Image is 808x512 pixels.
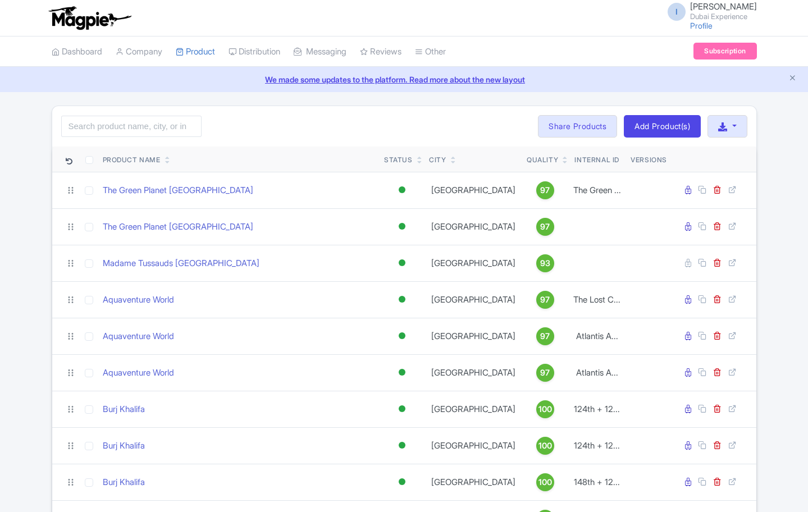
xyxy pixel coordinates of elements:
td: [GEOGRAPHIC_DATA] [424,427,522,464]
span: 97 [540,294,550,306]
div: Active [396,218,408,235]
input: Search product name, city, or interal id [61,116,202,137]
a: Subscription [693,43,756,60]
th: Internal ID [568,147,626,172]
td: [GEOGRAPHIC_DATA] [424,281,522,318]
span: 97 [540,221,550,233]
div: Quality [527,155,558,165]
td: [GEOGRAPHIC_DATA] [424,464,522,500]
a: Aquaventure World [103,330,174,343]
a: Burj Khalifa [103,403,145,416]
td: [GEOGRAPHIC_DATA] [424,172,522,208]
a: Aquaventure World [103,294,174,307]
td: The Lost C... [568,281,626,318]
a: 97 [527,181,563,199]
a: 97 [527,364,563,382]
a: 97 [527,218,563,236]
a: 100 [527,473,563,491]
td: [GEOGRAPHIC_DATA] [424,391,522,427]
a: Distribution [229,36,280,67]
span: 97 [540,367,550,379]
span: 97 [540,330,550,342]
td: Atlantis A... [568,354,626,391]
a: Messaging [294,36,346,67]
div: Active [396,291,408,308]
a: The Green Planet [GEOGRAPHIC_DATA] [103,221,253,234]
div: Status [384,155,413,165]
a: Burj Khalifa [103,440,145,452]
td: [GEOGRAPHIC_DATA] [424,318,522,354]
a: We made some updates to the platform. Read more about the new layout [7,74,801,85]
span: 93 [540,257,550,269]
td: [GEOGRAPHIC_DATA] [424,245,522,281]
a: 100 [527,437,563,455]
a: Dashboard [52,36,102,67]
a: Profile [690,21,713,30]
td: 124th + 12... [568,391,626,427]
a: Madame Tussauds [GEOGRAPHIC_DATA] [103,257,259,270]
td: [GEOGRAPHIC_DATA] [424,354,522,391]
div: Active [396,364,408,381]
span: 100 [538,440,552,452]
a: 93 [527,254,563,272]
a: Product [176,36,215,67]
span: 100 [538,476,552,488]
div: Active [396,255,408,271]
button: Close announcement [788,72,797,85]
div: Product Name [103,155,161,165]
a: Other [415,36,446,67]
a: Add Product(s) [624,115,701,138]
td: The Green ... [568,172,626,208]
td: 148th + 12... [568,464,626,500]
a: Reviews [360,36,401,67]
a: Aquaventure World [103,367,174,380]
td: [GEOGRAPHIC_DATA] [424,208,522,245]
a: 97 [527,327,563,345]
a: 100 [527,400,563,418]
span: 97 [540,184,550,196]
a: Company [116,36,162,67]
small: Dubai Experience [690,13,757,20]
span: [PERSON_NAME] [690,1,757,12]
div: Active [396,328,408,344]
div: Active [396,401,408,417]
a: Share Products [538,115,617,138]
span: 100 [538,403,552,415]
td: 124th + 12... [568,427,626,464]
a: Burj Khalifa [103,476,145,489]
th: Versions [626,147,672,172]
div: Active [396,474,408,490]
a: I [PERSON_NAME] Dubai Experience [661,2,757,20]
div: City [429,155,446,165]
td: Atlantis A... [568,318,626,354]
a: 97 [527,291,563,309]
span: I [668,3,686,21]
img: logo-ab69f6fb50320c5b225c76a69d11143b.png [46,6,133,30]
div: Active [396,182,408,198]
div: Active [396,437,408,454]
a: The Green Planet [GEOGRAPHIC_DATA] [103,184,253,197]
